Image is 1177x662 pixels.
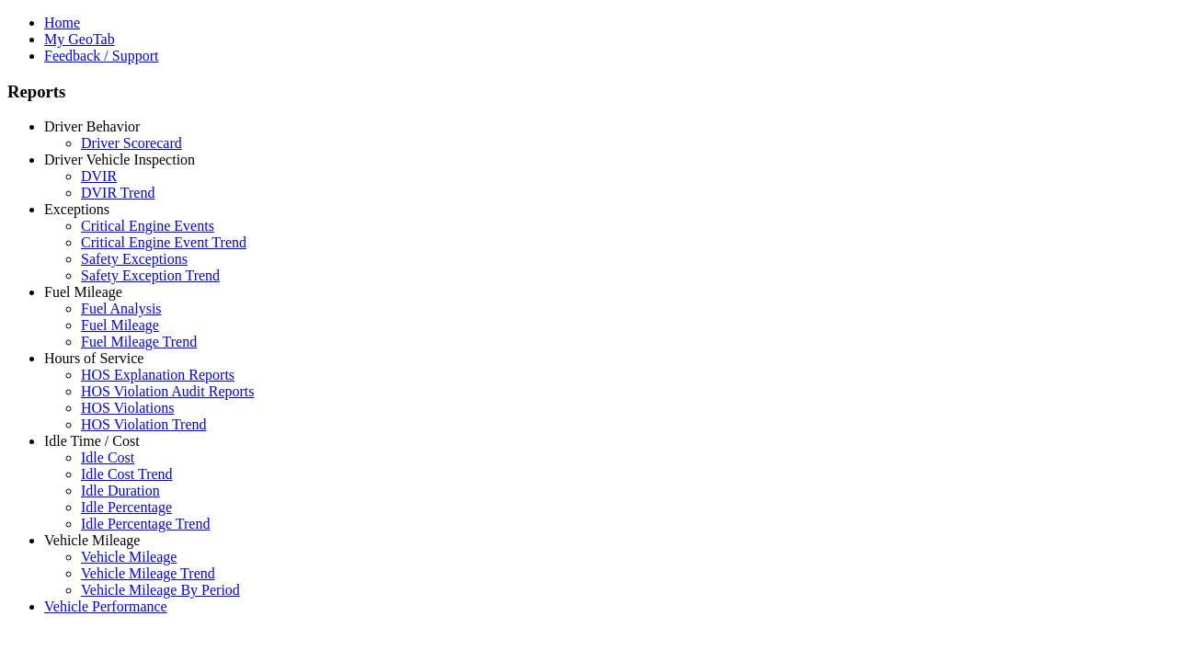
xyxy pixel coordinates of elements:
a: Fuel Mileage [44,284,122,300]
a: Idle Cost Trend [81,466,173,482]
a: HOS Violations [81,400,174,416]
a: Driver Vehicle Inspection [44,152,195,167]
a: Driver Scorecard [81,135,182,151]
a: My GeoTab [44,31,115,47]
a: Vehicle Performance [44,599,167,614]
a: Home [44,15,80,30]
a: Fuel Mileage [81,317,159,333]
a: Vehicle Mileage Trend [81,565,215,581]
a: Fuel Mileage Trend [81,334,197,349]
a: Idle Percentage [81,499,172,515]
a: Idle Cost [81,450,134,465]
a: Vehicle Mileage By Period [81,582,240,598]
a: Safety Exception Trend [81,268,220,283]
h3: Reports [7,82,1170,102]
a: DVIR [81,168,117,184]
a: Driver Behavior [44,119,140,134]
a: HOS Explanation Reports [81,367,234,382]
a: Feedback / Support [44,48,158,63]
a: Idle Duration [81,483,160,498]
a: Hours of Service [44,350,143,366]
a: DVIR Trend [81,185,154,200]
a: Critical Engine Events [81,218,214,234]
a: Vehicle Mileage [81,549,177,565]
a: HOS Violation Trend [81,417,207,432]
a: Critical Engine Event Trend [81,234,246,250]
a: Idle Percentage Trend [81,516,210,531]
a: Safety Exceptions [81,251,188,267]
a: Exceptions [44,201,109,217]
a: Idle Time / Cost [44,433,140,449]
a: Vehicle Mileage [44,532,140,548]
a: HOS Violation Audit Reports [81,383,255,399]
a: Fuel Analysis [81,301,162,316]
